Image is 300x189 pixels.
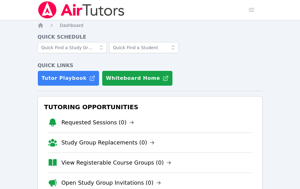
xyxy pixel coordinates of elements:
button: Whiteboard Home [102,71,173,86]
nav: Breadcrumb [37,22,263,28]
img: Air Tutors [37,1,125,19]
span: Dashboard [60,23,83,28]
input: Quick Find a Student [109,42,179,53]
a: Dashboard [60,22,83,28]
a: Requested Sessions (0) [61,118,134,127]
h4: Quick Links [37,62,263,69]
h3: Tutoring Opportunities [43,101,257,113]
a: Study Group Replacements (0) [61,138,154,147]
input: Quick Find a Study Group [37,42,107,53]
h4: Quick Schedule [37,33,263,41]
a: Open Study Group Invitations (0) [61,178,161,187]
a: Tutor Playbook [37,71,99,86]
a: View Registerable Course Groups (0) [61,158,171,167]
